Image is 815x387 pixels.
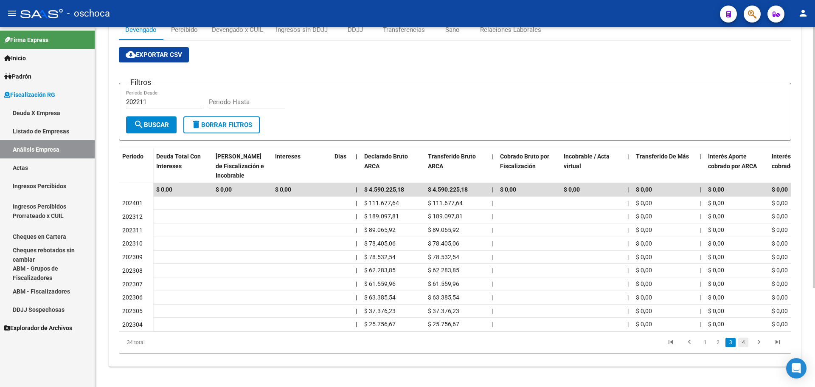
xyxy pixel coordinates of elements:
span: $ 0,00 [636,226,652,233]
div: DDJJ [348,25,363,34]
datatable-header-cell: | [624,147,632,185]
span: $ 78.405,06 [364,240,396,247]
span: | [700,186,701,193]
span: | [492,186,493,193]
span: - oschoca [67,4,110,23]
span: 202306 [122,294,143,301]
span: | [627,213,629,220]
span: | [356,294,357,301]
span: [PERSON_NAME] de Fiscalización e Incobrable [216,153,264,179]
div: Open Intercom Messenger [786,358,807,379]
span: | [627,267,629,274]
mat-icon: menu [7,8,17,18]
span: $ 0,00 [772,308,788,314]
span: | [356,213,357,220]
span: | [356,226,357,233]
span: Inicio [4,54,26,63]
div: Sano [445,25,460,34]
span: | [356,153,357,160]
span: | [492,213,493,220]
span: | [356,280,357,287]
span: | [700,200,701,206]
span: Declarado Bruto ARCA [364,153,408,169]
span: | [700,153,701,160]
span: 202308 [122,267,143,274]
span: $ 78.405,06 [428,240,459,247]
span: $ 78.532,54 [428,254,459,260]
span: $ 0,00 [772,321,788,328]
li: page 3 [724,335,737,350]
span: $ 0,00 [156,186,172,193]
span: | [356,200,357,206]
span: | [492,321,493,328]
span: | [627,240,629,247]
span: $ 0,00 [636,280,652,287]
div: Devengado x CUIL [212,25,263,34]
span: Transferido Bruto ARCA [428,153,476,169]
span: $ 0,00 [708,240,724,247]
datatable-header-cell: Intereses [272,147,331,185]
div: Relaciones Laborales [480,25,541,34]
button: Borrar Filtros [183,116,260,133]
span: Padrón [4,72,31,81]
datatable-header-cell: Deuda Bruta Neto de Fiscalización e Incobrable [212,147,272,185]
span: | [492,240,493,247]
a: 1 [700,338,710,347]
span: | [627,254,629,260]
span: Borrar Filtros [191,121,252,129]
datatable-header-cell: | [696,147,705,185]
span: $ 0,00 [216,186,232,193]
span: | [356,240,357,247]
span: Dias [334,153,346,160]
datatable-header-cell: Deuda Total Con Intereses [153,147,212,185]
span: $ 0,00 [636,254,652,260]
span: $ 0,00 [708,267,724,274]
span: $ 37.376,23 [428,308,459,314]
span: | [627,280,629,287]
span: | [627,153,629,160]
span: | [700,280,701,287]
span: 202401 [122,200,143,206]
span: | [700,254,701,260]
span: Explorador de Archivos [4,323,72,333]
span: $ 0,00 [772,186,788,193]
span: Deuda Total Con Intereses [156,153,201,169]
div: Transferencias [383,25,425,34]
span: $ 89.065,92 [428,226,459,233]
span: 202311 [122,227,143,234]
a: go to first page [663,338,679,347]
span: $ 25.756,67 [364,321,396,328]
a: 4 [738,338,748,347]
li: page 2 [711,335,724,350]
span: $ 0,00 [772,280,788,287]
span: Fiscalización RG [4,90,55,99]
span: | [492,280,493,287]
span: | [356,267,357,274]
span: Interés Aporte cobrado por ARCA [708,153,757,169]
button: Buscar [126,116,177,133]
span: $ 61.559,96 [428,280,459,287]
span: | [627,321,629,328]
datatable-header-cell: Transferido De Más [632,147,696,185]
span: $ 0,00 [636,200,652,206]
span: | [627,294,629,301]
span: | [700,267,701,274]
li: page 1 [699,335,711,350]
span: | [492,267,493,274]
span: $ 0,00 [708,254,724,260]
span: Período [122,153,143,160]
span: $ 89.065,92 [364,226,396,233]
span: | [492,200,493,206]
button: Exportar CSV [119,47,189,62]
span: | [700,294,701,301]
a: 3 [725,338,736,347]
span: $ 0,00 [636,240,652,247]
datatable-header-cell: Período [119,147,153,183]
datatable-header-cell: Interés Aporte cobrado por ARCA [705,147,768,185]
span: | [356,186,357,193]
span: $ 0,00 [564,186,580,193]
span: | [700,213,701,220]
span: $ 61.559,96 [364,280,396,287]
datatable-header-cell: Declarado Bruto ARCA [361,147,424,185]
span: 202310 [122,240,143,247]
